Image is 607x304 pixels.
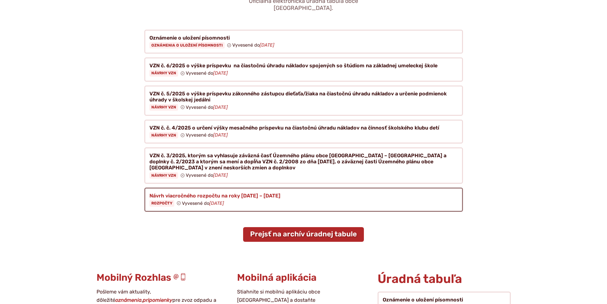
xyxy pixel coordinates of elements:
a: VZN č. č. 4/2025 o určení výšky mesačného príspevku na čiastočnú úhradu nákladov na činnosť škols... [144,120,463,144]
strong: pripomienky [143,297,172,303]
strong: oznámenia [115,297,141,303]
a: VZN č. 3/2025, ktorým sa vyhlasuje záväzná časť Územného plánu obce [GEOGRAPHIC_DATA] – [GEOGRAPH... [144,147,463,184]
h3: Mobilný Rozhlas [97,272,229,283]
a: VZN č. 5/2025 o výške príspevku zákonného zástupcu dieťaťa/žiaka na čiastočnú úhradu nákladov a u... [144,85,463,116]
a: Oznámenie o uložení písomnosti Oznámenia o uložení písomnosti Vyvesené do[DATE] [144,30,463,54]
h3: Mobilná aplikácia [237,272,370,283]
a: Prejsť na archív úradnej tabule [243,227,364,242]
a: VZN č. 6/2025 o výške príspevku na čiastočnú úhradu nákladov spojených so štúdiom na základnej um... [144,57,463,82]
h2: Úradná tabuľa [378,272,510,286]
a: Návrh viacročného rozpočtu na roky [DATE] – [DATE] Rozpočty Vyvesené do[DATE] [144,188,463,212]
